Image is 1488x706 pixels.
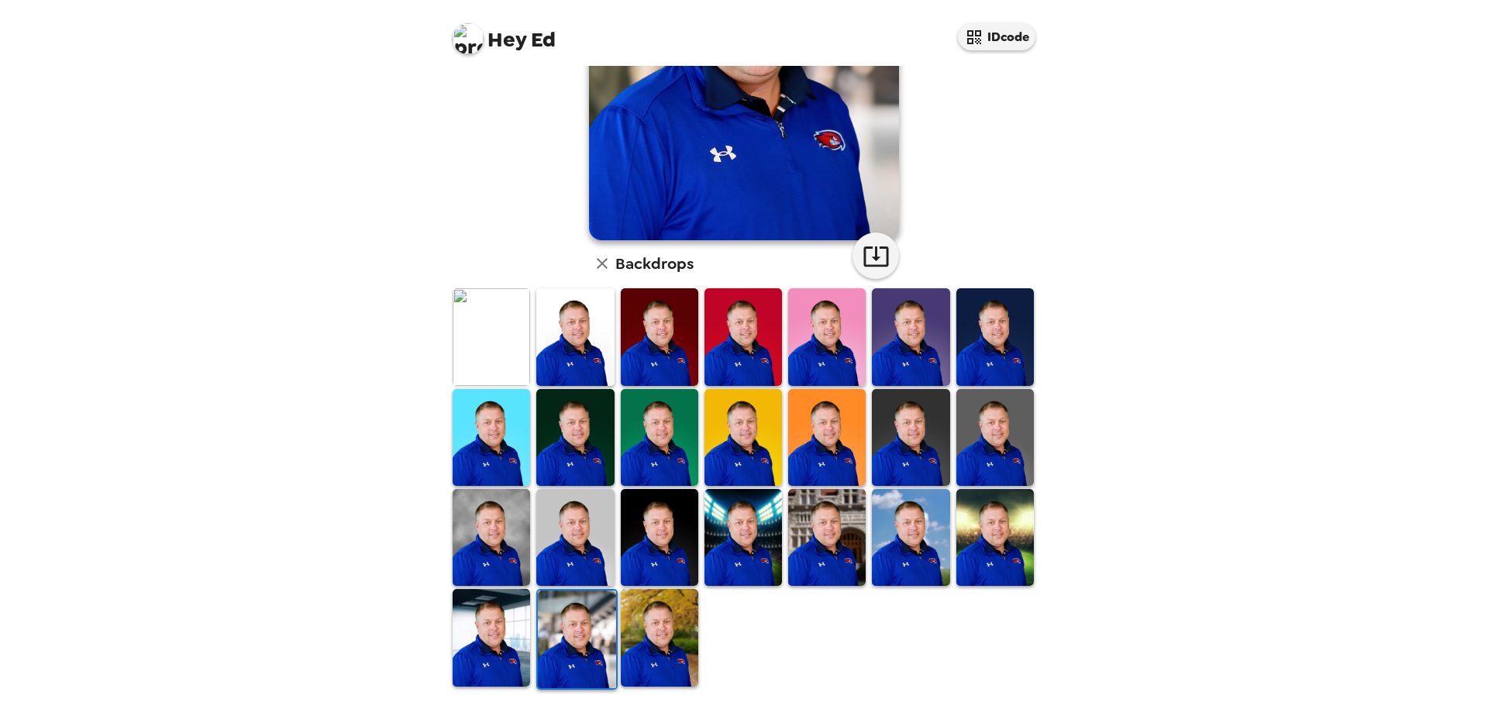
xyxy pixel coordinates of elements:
[453,288,530,385] img: Original
[453,23,484,54] img: profile pic
[615,251,694,276] h6: Backdrops
[958,23,1035,50] button: IDcode
[487,26,526,53] span: Hey
[453,15,556,50] span: Ed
